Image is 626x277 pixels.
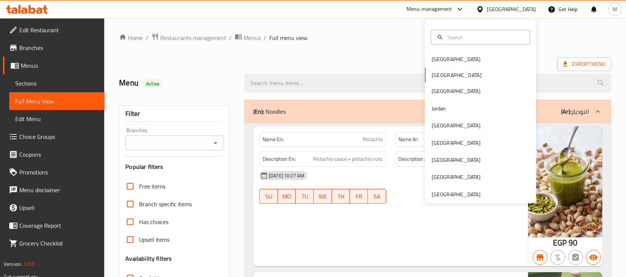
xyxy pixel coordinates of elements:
div: [GEOGRAPHIC_DATA] [432,173,481,181]
button: Available [586,250,601,265]
a: Home [119,33,143,42]
div: [GEOGRAPHIC_DATA] [432,121,481,130]
div: [GEOGRAPHIC_DATA] [487,5,536,13]
span: Edit Restaurant [19,26,99,34]
strong: Description En: [263,154,296,164]
span: Grocery Checklist [19,239,99,248]
a: Full Menu View [9,92,105,110]
div: [GEOGRAPHIC_DATA] [432,138,481,147]
span: FR [353,191,365,202]
p: النوديلز [561,107,589,116]
span: Has choices [139,217,168,226]
button: MO [278,189,296,204]
span: Promotions [19,168,99,177]
button: Not has choices [568,250,583,265]
a: Sections [9,74,105,92]
li: / [229,33,232,42]
div: [GEOGRAPHIC_DATA] [432,190,481,198]
span: WE [317,191,329,202]
span: TH [335,191,347,202]
a: Edit Menu [9,110,105,128]
div: [GEOGRAPHIC_DATA] [432,156,481,164]
button: FR [350,189,368,204]
div: Jordan [432,104,446,112]
h3: Availability filters [125,254,172,263]
span: Restaurants management [160,33,226,42]
button: Open [210,138,221,148]
button: SA [368,189,386,204]
div: Active [143,79,162,88]
a: Restaurants management [151,33,226,43]
span: Sections [15,79,99,88]
a: Coverage Report [3,217,105,234]
img: Pistachio_sauce_+_pistach638724530296836946.jpg [528,126,602,238]
button: Branch specific item [533,250,547,265]
span: M [613,5,617,13]
div: (En): Noodles(Ar):النوديلز [244,100,611,123]
span: Branch specific items [139,200,192,208]
h2: Menu [119,77,235,89]
a: Menu disclaimer [3,181,105,199]
span: Upsell items [139,235,169,244]
button: Purchased item [550,250,565,265]
button: WE [314,189,332,204]
span: MO [281,191,293,202]
span: Menus [244,33,261,42]
input: Search [445,33,525,41]
a: Menus [3,57,105,74]
span: Pistachio [363,136,383,143]
button: TH [332,189,350,204]
span: EGP [553,236,567,250]
span: Full menu view [269,33,307,42]
span: 90 [569,236,577,250]
h3: Popular filters [125,163,223,171]
span: Edit Menu [15,114,99,123]
b: (Ar): [561,106,571,117]
div: Menu-management [406,5,452,14]
span: Menus [21,61,99,70]
li: / [264,33,266,42]
span: Version: [4,259,22,269]
nav: breadcrumb [119,33,611,43]
span: SU [263,191,275,202]
span: Pistachio sauce + pistachio nuts [313,154,383,164]
a: Upsell [3,199,105,217]
button: TU [296,189,314,204]
span: Choice Groups [19,132,99,141]
a: Edit Restaurant [3,21,105,39]
span: [DATE] 10:27 AM [266,172,307,179]
a: Promotions [3,163,105,181]
span: Export Menu [563,60,605,69]
span: Export Menu [557,57,611,71]
a: Coupons [3,146,105,163]
a: Choice Groups [3,128,105,146]
span: Active [143,80,162,87]
a: Menus [235,33,261,43]
strong: Name En: [263,136,284,143]
span: Branches [19,43,99,52]
span: Full Menu View [15,97,99,106]
b: (En): [253,106,264,117]
strong: Description Ar: [398,154,430,164]
div: Filter [125,106,223,122]
p: Noodles [253,107,286,116]
a: Grocery Checklist [3,234,105,252]
span: TU [299,191,311,202]
div: [GEOGRAPHIC_DATA] [432,87,481,95]
div: [GEOGRAPHIC_DATA] [432,55,481,63]
span: Upsell [19,203,99,212]
strong: Name Ar: [398,136,418,143]
a: Branches [3,39,105,57]
span: Free items [139,182,165,191]
input: search [244,74,611,93]
span: SA [371,191,383,202]
span: Coupons [19,150,99,159]
span: Coverage Report [19,221,99,230]
li: / [146,33,148,42]
span: 1.0.0 [23,259,34,269]
button: SU [259,189,278,204]
span: Menu disclaimer [19,186,99,194]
